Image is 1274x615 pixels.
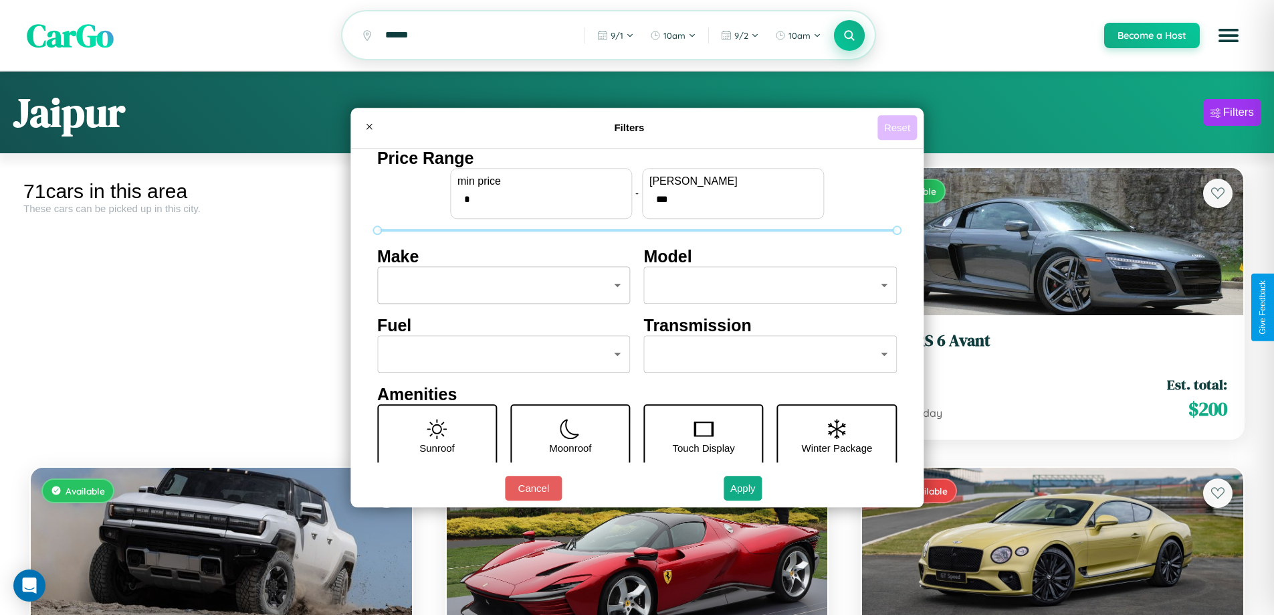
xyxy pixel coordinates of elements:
button: Open menu [1210,17,1247,54]
h4: Amenities [377,385,897,404]
p: Touch Display [672,439,734,457]
h3: Audi RS 6 Avant [878,331,1227,351]
div: These cars can be picked up in this city. [23,203,419,214]
button: Cancel [505,476,562,501]
p: Moonroof [549,439,591,457]
span: 10am [788,30,811,41]
button: Become a Host [1104,23,1200,48]
p: Winter Package [802,439,873,457]
h4: Fuel [377,316,631,335]
span: / day [914,406,942,420]
p: - [635,184,639,202]
button: Apply [724,476,762,501]
h4: Price Range [377,149,897,168]
p: Sunroof [419,439,455,457]
span: 9 / 2 [734,30,748,41]
span: 10am [663,30,685,41]
div: Give Feedback [1258,280,1267,335]
h4: Filters [381,122,877,133]
label: min price [457,175,625,187]
a: Audi RS 6 Avant2024 [878,331,1227,364]
div: Open Intercom Messenger [13,569,45,602]
button: Filters [1204,99,1261,126]
button: 9/1 [591,25,641,46]
span: 9 / 1 [611,30,623,41]
button: Reset [877,115,917,140]
button: 9/2 [714,25,766,46]
h1: Jaipur [13,85,125,140]
label: [PERSON_NAME] [649,175,817,187]
span: $ 200 [1188,396,1227,422]
button: 10am [643,25,703,46]
h4: Make [377,247,631,266]
span: Est. total: [1167,375,1227,394]
button: 10am [768,25,828,46]
div: 71 cars in this area [23,180,419,203]
span: CarGo [27,13,114,58]
span: Available [66,485,105,497]
h4: Transmission [644,316,897,335]
h4: Model [644,247,897,266]
div: Filters [1223,106,1254,119]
